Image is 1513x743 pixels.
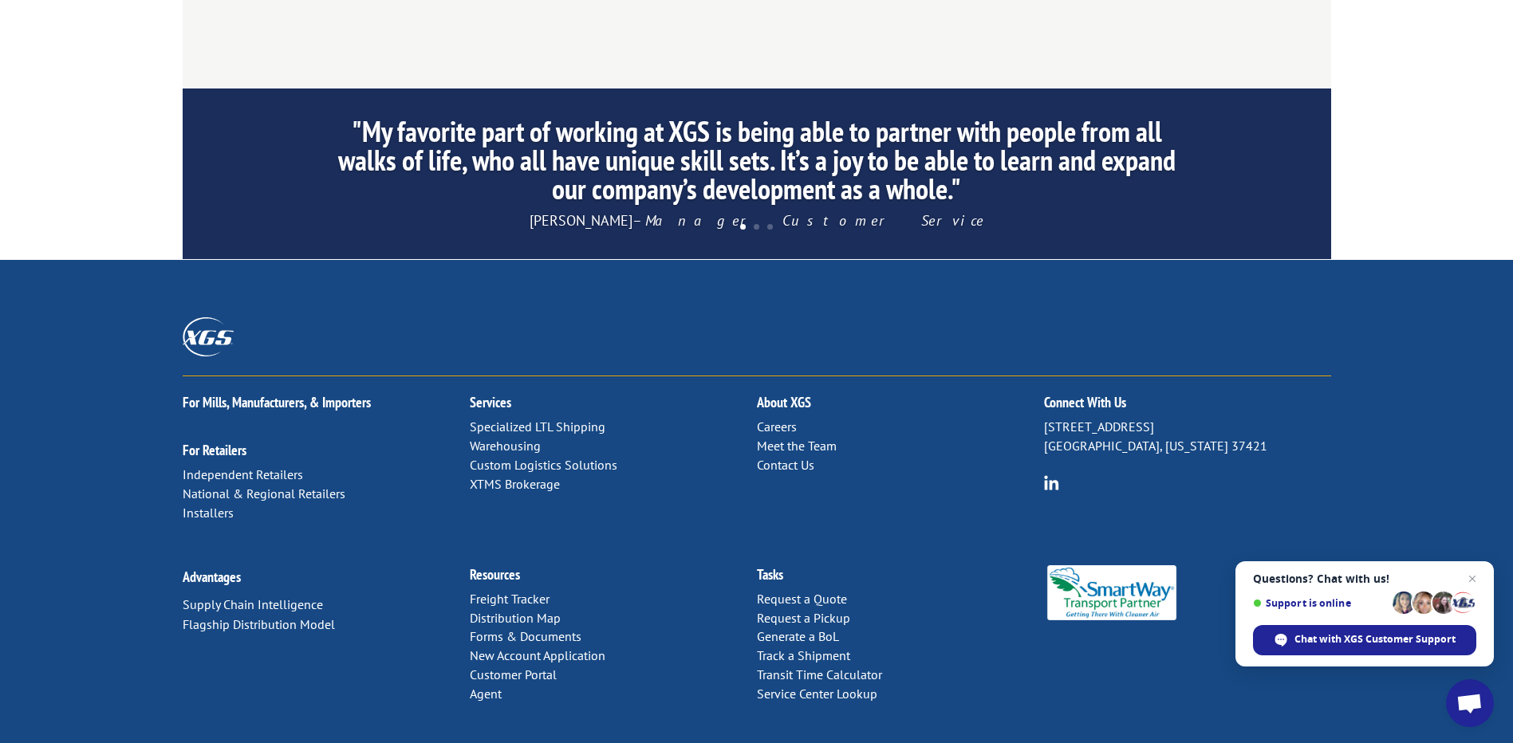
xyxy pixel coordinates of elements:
a: Service Center Lookup [757,686,877,702]
a: 1 [740,224,746,230]
a: Request a Quote [757,591,847,607]
span: Close chat [1463,569,1482,588]
div: Chat with XGS Customer Support [1253,625,1476,655]
a: Warehousing [470,438,541,454]
h2: Connect With Us [1044,395,1331,418]
em: Manager Customer Service [645,211,984,230]
span: Support is online [1253,597,1387,609]
p: [STREET_ADDRESS] [GEOGRAPHIC_DATA], [US_STATE] 37421 [1044,418,1331,456]
a: For Mills, Manufacturers, & Importers [183,393,371,411]
a: New Account Application [470,647,605,663]
a: Distribution Map [470,610,561,626]
a: Freight Tracker [470,591,550,607]
a: Independent Retailers [183,466,303,482]
a: About XGS [757,393,811,411]
a: Transit Time Calculator [757,666,882,682]
a: 2 [754,224,759,230]
a: Custom Logistics Solutions [470,457,617,473]
a: Contact Us [757,457,814,473]
a: Resources [470,565,520,584]
a: Careers [757,419,797,434]
img: Smartway_Logo [1044,565,1180,621]
a: Specialized LTL Shipping [470,419,605,434]
div: Open chat [1446,679,1494,727]
a: Customer Portal [470,666,557,682]
a: National & Regional Retailers [183,486,345,501]
a: Forms & Documents [470,628,581,644]
a: Generate a BoL [757,628,839,644]
a: Track a Shipment [757,647,850,663]
a: 3 [767,224,773,230]
a: Services [470,393,511,411]
a: Request a Pickup [757,610,850,626]
span: – [632,211,641,230]
a: Supply Chain Intelligence [183,596,323,612]
span: Chat with XGS Customer Support [1294,632,1456,647]
a: Flagship Distribution Model [183,616,335,632]
img: XGS_Logos_ALL_2024_All_White [183,317,234,356]
a: XTMS Brokerage [470,476,560,492]
a: For Retailers [183,441,246,459]
h2: "My favorite part of working at XGS is being able to partner with people from all walks of life, ... [332,117,1180,211]
a: Agent [470,686,502,702]
span: Questions? Chat with us! [1253,572,1476,585]
p: [PERSON_NAME] [332,211,1180,230]
a: Advantages [183,568,241,586]
img: group-6 [1044,475,1059,490]
h2: Tasks [757,568,1044,590]
a: Installers [183,505,234,521]
a: Meet the Team [757,438,837,454]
